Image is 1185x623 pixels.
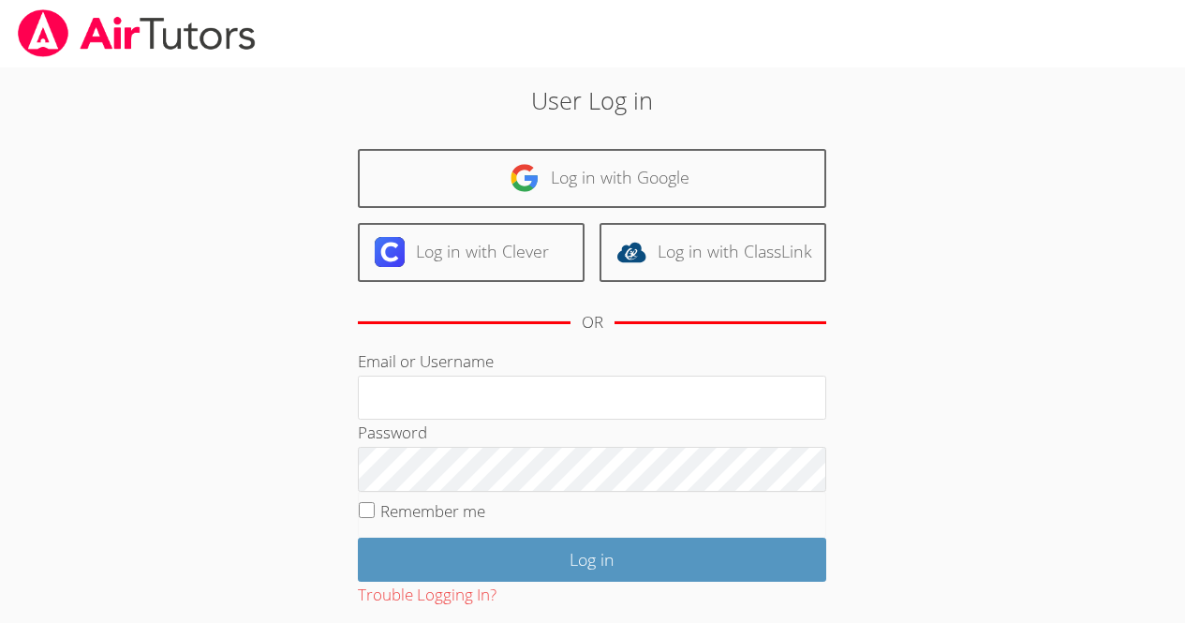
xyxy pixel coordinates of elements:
div: OR [582,309,603,336]
img: classlink-logo-d6bb404cc1216ec64c9a2012d9dc4662098be43eaf13dc465df04b49fa7ab582.svg [616,237,646,267]
img: clever-logo-6eab21bc6e7a338710f1a6ff85c0baf02591cd810cc4098c63d3a4b26e2feb20.svg [375,237,405,267]
a: Log in with Google [358,149,826,208]
label: Email or Username [358,350,494,372]
label: Remember me [380,500,485,522]
img: airtutors_banner-c4298cdbf04f3fff15de1276eac7730deb9818008684d7c2e4769d2f7ddbe033.png [16,9,258,57]
a: Log in with Clever [358,223,585,282]
a: Log in with ClassLink [600,223,826,282]
img: google-logo-50288ca7cdecda66e5e0955fdab243c47b7ad437acaf1139b6f446037453330a.svg [510,163,540,193]
button: Trouble Logging In? [358,582,496,609]
h2: User Log in [273,82,912,118]
label: Password [358,422,427,443]
input: Log in [358,538,826,582]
